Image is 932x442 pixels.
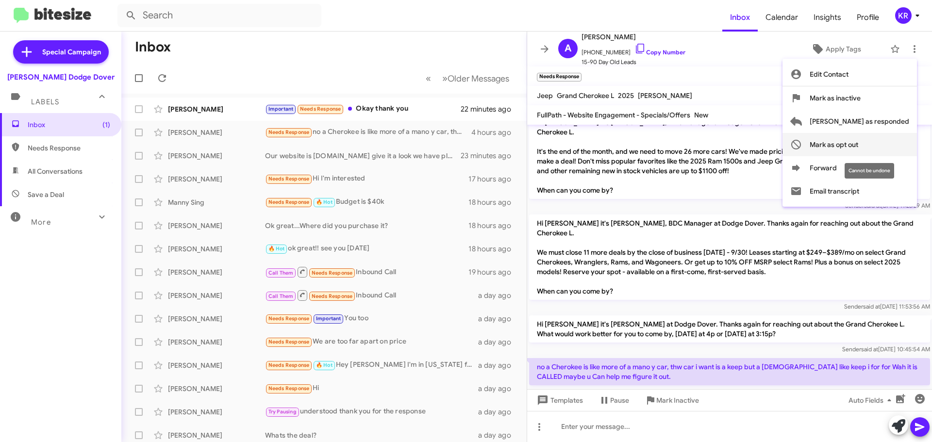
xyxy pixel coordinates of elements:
span: Edit Contact [810,63,849,86]
span: [PERSON_NAME] as responded [810,110,909,133]
span: Mark as inactive [810,86,861,110]
span: Mark as opt out [810,133,858,156]
button: Email transcript [782,180,917,203]
div: Cannot be undone [845,163,894,179]
button: Forward [782,156,917,180]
